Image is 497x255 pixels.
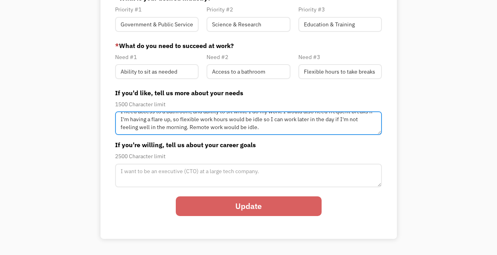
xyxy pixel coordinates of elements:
[298,52,382,62] div: Need #3
[207,5,290,14] div: Priority #2
[115,52,199,62] div: Need #1
[115,41,382,50] label: What do you need to succeed at work?
[115,152,382,161] div: 2500 Character limit
[298,5,382,14] div: Priority #3
[207,52,290,62] div: Need #2
[115,88,382,98] label: If you'd like, tell us more about your needs
[176,196,322,216] input: Update
[115,140,382,150] label: If you're willing, tell us about your career goals
[115,100,382,109] div: 1500 Character limit
[115,5,199,14] div: Priority #1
